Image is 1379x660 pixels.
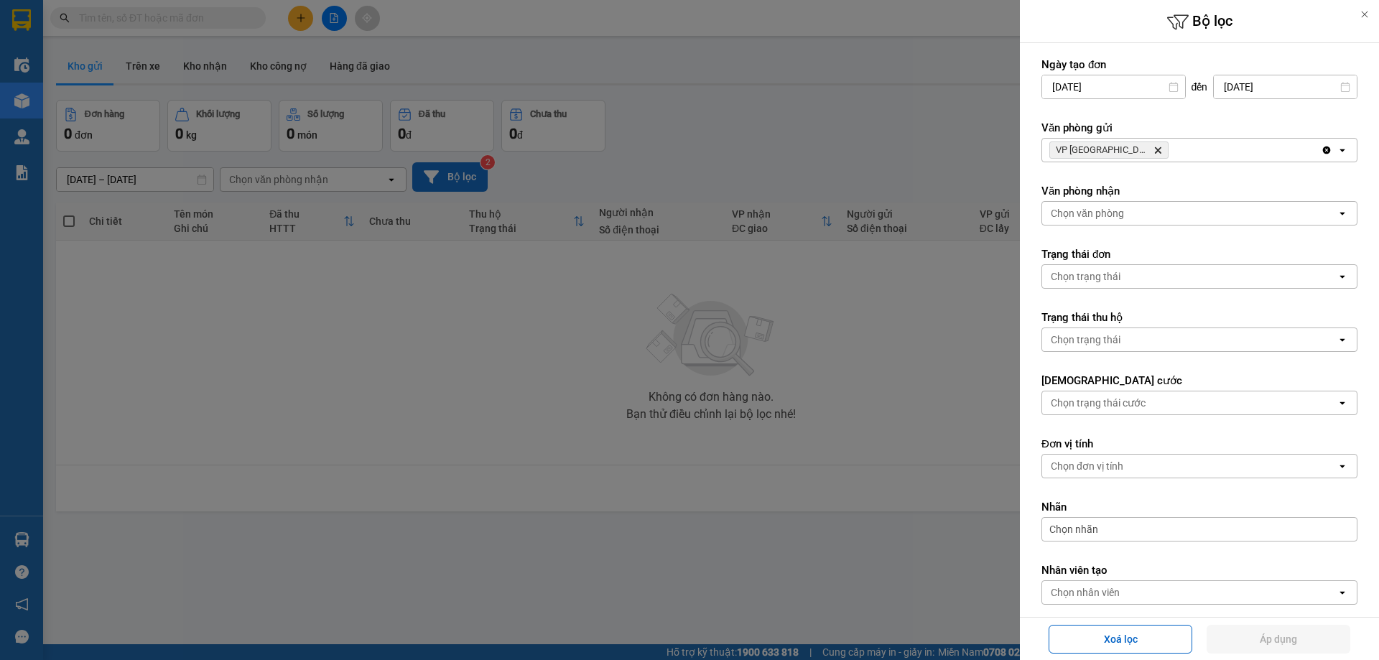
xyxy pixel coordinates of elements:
label: Trạng thái đơn [1041,247,1357,261]
span: VP Đà Nẵng, close by backspace [1049,141,1169,159]
label: Văn phòng nhận [1041,184,1357,198]
svg: open [1337,208,1348,219]
svg: open [1337,334,1348,345]
svg: Clear all [1321,144,1332,156]
input: Select a date. [1214,75,1357,98]
h6: Bộ lọc [1020,11,1379,33]
input: Selected VP Đà Nẵng. [1171,143,1173,157]
span: VP Đà Nẵng [1056,144,1148,156]
svg: open [1337,587,1348,598]
svg: open [1337,144,1348,156]
svg: Delete [1153,146,1162,154]
svg: open [1337,397,1348,409]
button: Áp dụng [1207,625,1350,654]
button: Xoá lọc [1049,625,1192,654]
div: Chọn trạng thái cước [1051,396,1146,410]
label: Ngày tạo đơn [1041,57,1357,72]
input: Select a date. [1042,75,1185,98]
svg: open [1337,460,1348,472]
div: Chọn đơn vị tính [1051,459,1123,473]
div: Chọn văn phòng [1051,206,1124,220]
span: Chọn nhãn [1049,522,1098,536]
label: [DEMOGRAPHIC_DATA] cước [1041,373,1357,388]
label: Nhân viên tạo [1041,563,1357,577]
div: Chọn trạng thái [1051,333,1120,347]
span: đến [1192,80,1208,94]
label: Nhãn [1041,500,1357,514]
svg: open [1337,271,1348,282]
div: Chọn nhân viên [1051,585,1120,600]
label: Đơn vị tính [1041,437,1357,451]
div: Chọn trạng thái [1051,269,1120,284]
label: Trạng thái thu hộ [1041,310,1357,325]
label: Văn phòng gửi [1041,121,1357,135]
